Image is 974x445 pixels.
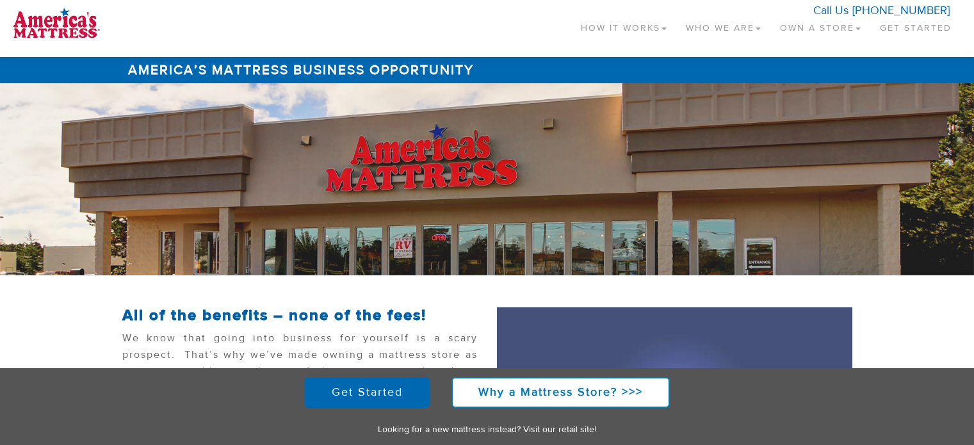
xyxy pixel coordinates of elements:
span: Call Us [813,3,848,18]
h1: America’s Mattress Business Opportunity [122,57,852,83]
a: Own a Store [770,6,870,44]
a: Get Started [305,377,430,408]
a: Looking for a new mattress instead? Visit our retail site! [378,424,596,435]
strong: Why a Mattress Store? >>> [478,385,643,400]
img: logo [13,6,100,38]
a: Why a Mattress Store? >>> [451,377,670,408]
a: [PHONE_NUMBER] [852,3,950,18]
a: How It Works [571,6,676,44]
a: Who We Are [676,6,770,44]
h2: All of the benefits – none of the fees! [122,307,478,324]
a: Get Started [870,6,961,44]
